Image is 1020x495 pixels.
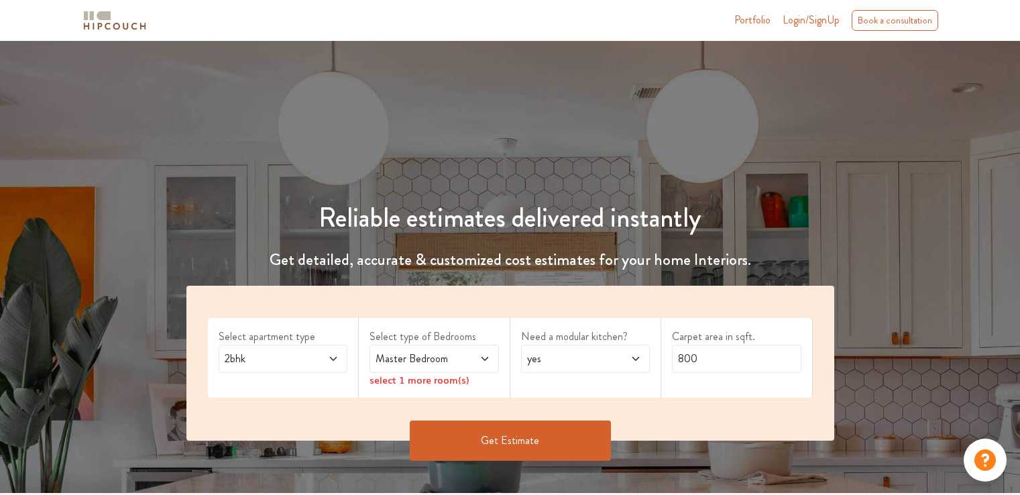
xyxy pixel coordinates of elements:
[222,351,310,367] span: 2bhk
[783,12,840,27] span: Login/SignUp
[672,345,801,373] input: Enter area sqft
[521,329,650,345] label: Need a modular kitchen?
[852,10,938,31] div: Book a consultation
[672,329,801,345] label: Carpet area in sqft.
[410,421,611,461] button: Get Estimate
[219,329,348,345] label: Select apartment type
[81,5,148,36] span: logo-horizontal.svg
[178,202,842,234] h1: Reliable estimates delivered instantly
[370,373,499,387] div: select 1 more room(s)
[734,12,771,28] a: Portfolio
[81,9,148,32] img: logo-horizontal.svg
[524,351,612,367] span: yes
[373,351,461,367] span: Master Bedroom
[178,250,842,270] h4: Get detailed, accurate & customized cost estimates for your home Interiors.
[370,329,499,345] label: Select type of Bedrooms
